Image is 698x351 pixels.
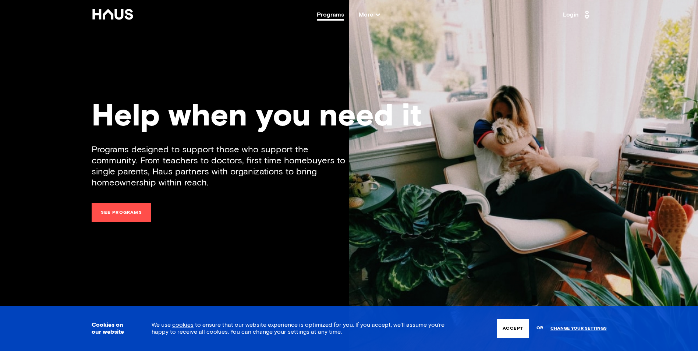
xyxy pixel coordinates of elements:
[563,9,592,21] a: Login
[92,322,133,336] h3: Cookies on our website
[497,319,529,338] button: Accept
[317,12,344,18] a: Programs
[172,322,194,328] a: cookies
[92,101,607,132] div: Help when you need it
[92,203,151,222] a: See programs
[536,322,543,335] span: or
[92,144,349,188] div: Programs designed to support those who support the community. From teachers to doctors, first tim...
[359,12,380,18] span: More
[152,322,444,335] span: We use to ensure that our website experience is optimized for you. If you accept, we’ll assume yo...
[550,326,607,331] a: Change your settings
